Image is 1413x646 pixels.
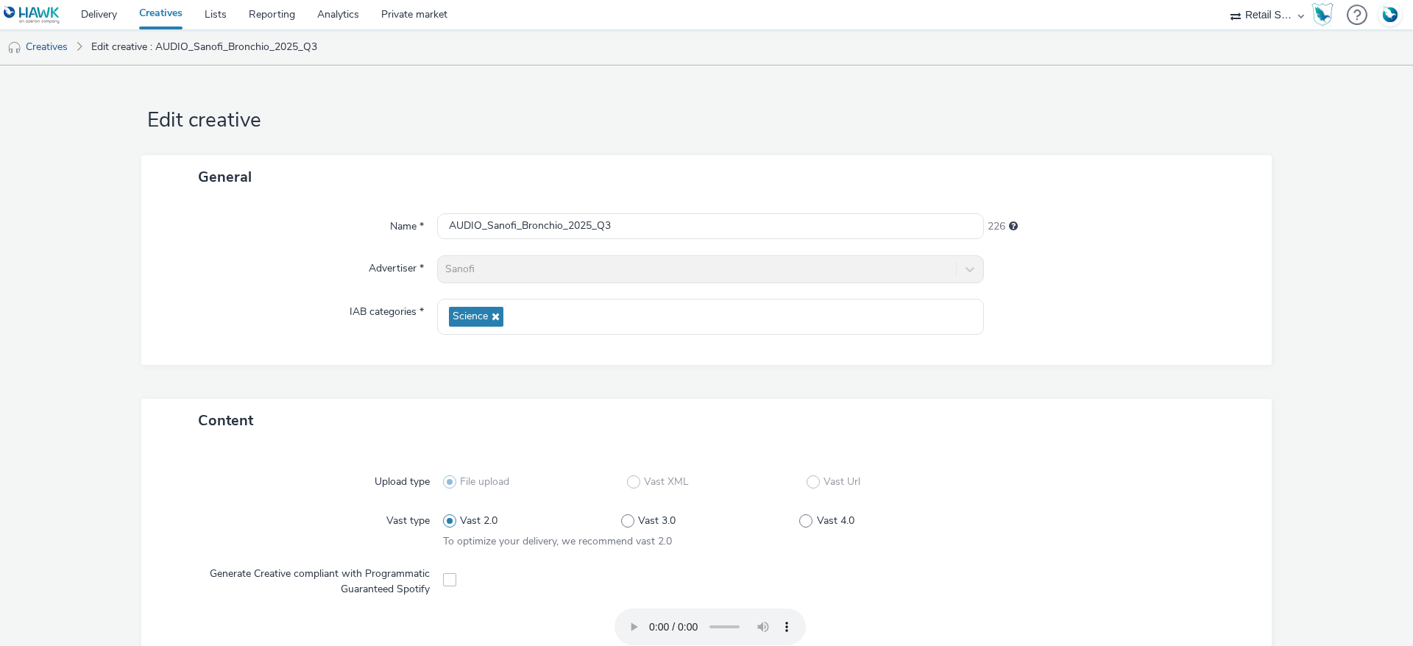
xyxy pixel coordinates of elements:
[443,534,672,548] span: To optimize your delivery, we recommend vast 2.0
[198,167,252,187] span: General
[168,561,436,597] label: Generate Creative compliant with Programmatic Guaranteed Spotify
[198,411,253,430] span: Content
[7,40,22,55] img: audio
[384,213,430,234] label: Name *
[344,299,430,319] label: IAB categories *
[460,514,497,528] span: Vast 2.0
[4,6,60,24] img: undefined Logo
[1009,219,1018,234] div: Maximum 255 characters
[369,469,436,489] label: Upload type
[638,514,676,528] span: Vast 3.0
[437,213,984,239] input: Name
[1379,4,1401,26] img: Account FR
[824,475,860,489] span: Vast Url
[141,107,1272,135] h1: Edit creative
[817,514,854,528] span: Vast 4.0
[460,475,509,489] span: File upload
[84,29,325,65] a: Edit creative : AUDIO_Sanofi_Bronchio_2025_Q3
[1311,3,1334,26] img: Hawk Academy
[644,475,689,489] span: Vast XML
[363,255,430,276] label: Advertiser *
[1311,3,1339,26] a: Hawk Academy
[453,310,488,323] span: Science
[380,508,436,528] label: Vast type
[988,219,1005,234] span: 226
